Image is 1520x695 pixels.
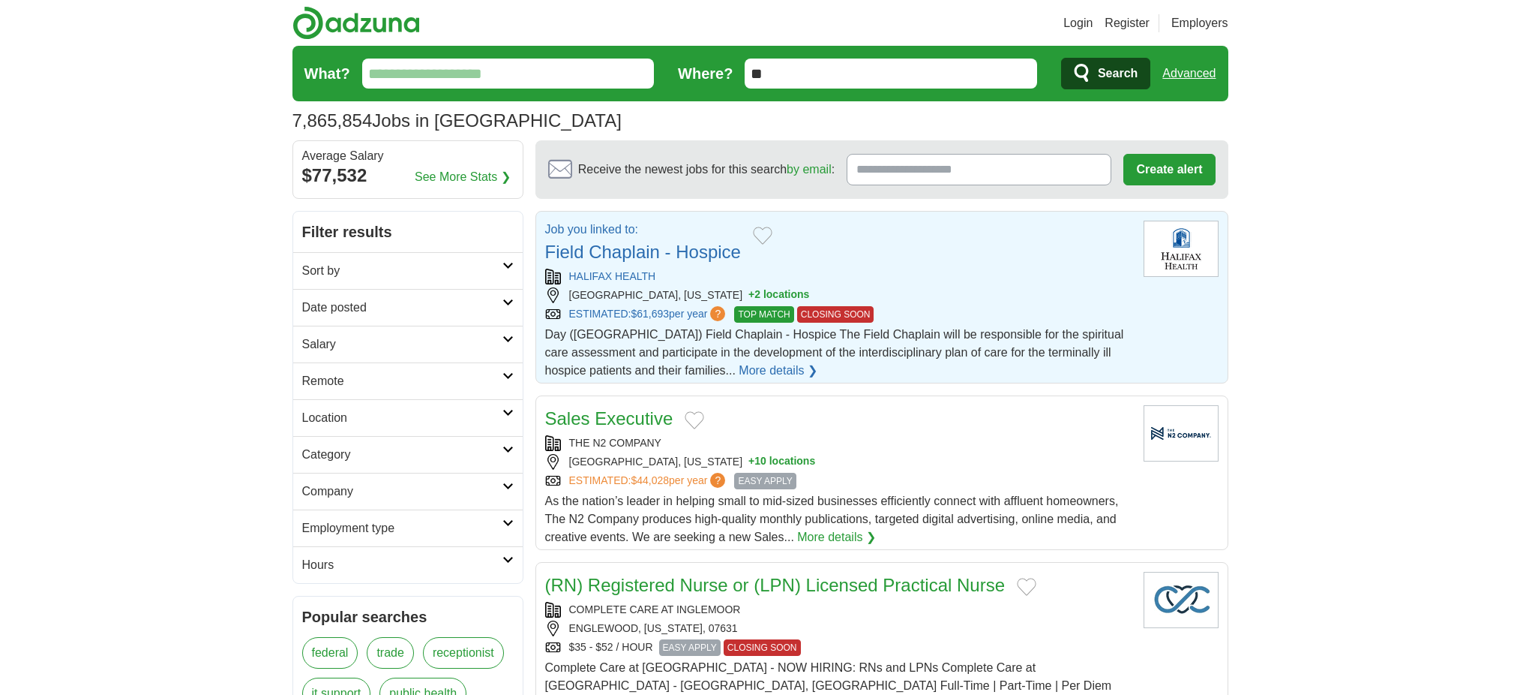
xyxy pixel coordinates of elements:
[1063,14,1093,32] a: Login
[734,306,793,323] span: TOP MATCH
[1105,14,1150,32] a: Register
[293,399,523,436] a: Location
[293,473,523,510] a: Company
[545,575,1006,595] a: (RN) Registered Nurse or (LPN) Licensed Practical Nurse
[302,409,502,427] h2: Location
[292,110,622,131] h1: Jobs in [GEOGRAPHIC_DATA]
[545,602,1132,618] div: COMPLETE CARE AT INGLEMOOR
[545,621,1132,636] div: ENGLEWOOD, [US_STATE], 07631
[748,287,809,303] button: +2 locations
[292,107,373,134] span: 7,865,854
[578,161,835,179] span: Receive the newest jobs for this search :
[293,326,523,363] a: Salary
[293,436,523,473] a: Category
[569,306,729,323] a: ESTIMATED:$61,693per year?
[797,306,874,323] span: CLOSING SOON
[545,639,1132,656] div: $35 - $52 / HOUR
[545,408,673,429] a: Sales Executive
[292,6,420,40] img: Adzuna logo
[748,454,815,470] button: +10 locations
[678,62,733,85] label: Where?
[302,162,514,189] div: $77,532
[293,289,523,326] a: Date posted
[787,163,832,176] a: by email
[293,546,523,583] a: Hours
[569,270,656,282] a: HALIFAX HEALTH
[545,495,1119,543] span: As the nation’s leader in helping small to mid-sized businesses efficiently connect with affluent...
[659,639,721,656] span: EASY APPLY
[302,150,514,162] div: Average Salary
[545,242,741,262] a: Field Chaplain - Hospice
[710,473,725,488] span: ?
[293,212,523,252] h2: Filter results
[302,446,502,464] h2: Category
[545,221,741,239] p: Job you linked to:
[302,262,502,280] h2: Sort by
[685,411,704,429] button: Add to favorite jobs
[415,168,511,186] a: See More Stats ❯
[367,637,413,669] a: trade
[293,252,523,289] a: Sort by
[293,510,523,546] a: Employment type
[302,372,502,390] h2: Remote
[302,483,502,501] h2: Company
[748,287,754,303] span: +
[302,335,502,354] h2: Salary
[1061,58,1150,89] button: Search
[631,474,669,486] span: $44,028
[302,556,502,574] h2: Hours
[1098,59,1138,89] span: Search
[631,308,669,320] span: $61,693
[1123,154,1215,185] button: Create alert
[302,637,358,669] a: federal
[423,637,504,669] a: receptionist
[545,328,1124,377] span: Day ([GEOGRAPHIC_DATA]) Field Chaplain - Hospice The Field Chaplain will be responsible for the s...
[1171,14,1228,32] a: Employers
[545,454,1132,470] div: [GEOGRAPHIC_DATA], [US_STATE]
[753,227,772,245] button: Add to favorite jobs
[545,435,1132,451] div: THE N2 COMPANY
[1162,59,1216,89] a: Advanced
[1144,572,1219,628] img: Company logo
[302,606,514,628] h2: Popular searches
[734,473,796,489] span: EASY APPLY
[293,363,523,399] a: Remote
[1144,221,1219,277] img: Halifax Health logo
[302,519,502,537] h2: Employment type
[710,306,725,321] span: ?
[1144,405,1219,462] img: Company logo
[739,362,817,380] a: More details ❯
[302,299,502,317] h2: Date posted
[748,454,754,470] span: +
[797,528,876,546] a: More details ❯
[569,473,729,489] a: ESTIMATED:$44,028per year?
[724,639,801,656] span: CLOSING SOON
[545,287,1132,303] div: [GEOGRAPHIC_DATA], [US_STATE]
[1017,578,1036,596] button: Add to favorite jobs
[304,62,350,85] label: What?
